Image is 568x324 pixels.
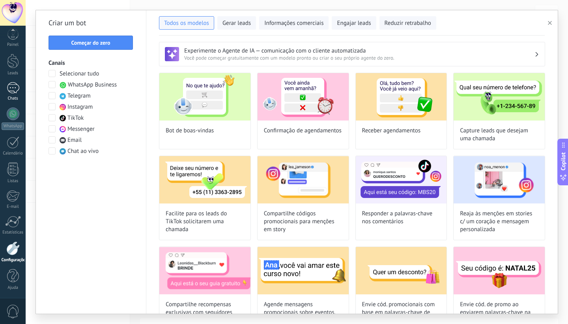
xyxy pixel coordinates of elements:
[460,210,538,234] span: Reaja às menções em stories c/ um coração e mensagem personalizada
[49,36,133,50] button: Começar do zero
[2,42,24,47] div: Painel
[356,73,447,121] img: Receber agendamentos
[454,73,545,121] img: Capture leads que desejam uma chamada
[67,125,95,133] span: Messenger
[60,70,99,78] span: Selecionar tudo
[356,247,447,294] img: Envie cód. promocionais com base em palavras-chave de mensagens
[2,96,24,101] div: Chats
[67,147,99,155] span: Chat ao vivo
[332,16,376,30] button: Engajar leads
[49,59,133,67] h3: Canais
[2,204,24,209] div: E-mail
[67,114,84,122] span: TikTok
[184,55,534,61] span: Você pode começar gratuitamente com um modelo pronto ou criar o seu próprio agente do zero.
[454,247,545,294] img: Envie cód. de promo ao enviarem palavras-chave na DM no TikTok
[67,136,82,144] span: Email
[362,127,421,135] span: Receber agendamentos
[337,19,371,27] span: Engajar leads
[217,16,256,30] button: Gerar leads
[68,81,117,89] span: WhatsApp Business
[67,103,93,111] span: Instagram
[259,16,329,30] button: Informações comerciais
[385,19,431,27] span: Reduzir retrabalho
[454,156,545,203] img: Reaja às menções em stories c/ um coração e mensagem personalizada
[264,127,342,135] span: Confirmação de agendamentos
[356,156,447,203] img: Responder a palavras-chave nos comentários
[159,16,214,30] button: Todos os modelos
[362,210,441,226] span: Responder a palavras-chave nos comentários
[379,16,436,30] button: Reduzir retrabalho
[258,247,349,294] img: Agende mensagens promocionais sobre eventos, ofertas e muito mais
[159,247,250,294] img: Compartilhe recompensas exclusivas com seguidores
[2,151,24,156] div: Calendário
[222,19,251,27] span: Gerar leads
[166,301,244,316] span: Compartilhe recompensas exclusivas com seguidores
[164,19,209,27] span: Todos os modelos
[2,285,24,290] div: Ajuda
[49,17,133,29] h2: Criar um bot
[264,210,342,234] span: Compartilhe códigos promocionais para menções em story
[2,122,24,130] div: WhatsApp
[67,92,91,100] span: Telegram
[159,73,250,121] img: Bot de boas-vindas
[184,47,534,55] h3: Experimente o Agente de IA — comunicação com o cliente automatizada
[258,156,349,203] img: Compartilhe códigos promocionais para menções em story
[460,127,538,143] span: Capture leads que desejam uma chamada
[2,179,24,184] div: Listas
[166,210,244,234] span: Facilite para os leads do TikTok solicitarem uma chamada
[559,153,567,171] span: Copilot
[2,258,24,263] div: Configurações
[2,230,24,235] div: Estatísticas
[264,19,323,27] span: Informações comerciais
[159,156,250,203] img: Facilite para os leads do TikTok solicitarem uma chamada
[2,71,24,76] div: Leads
[258,73,349,121] img: Confirmação de agendamentos
[166,127,214,135] span: Bot de boas-vindas
[71,40,110,45] span: Começar do zero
